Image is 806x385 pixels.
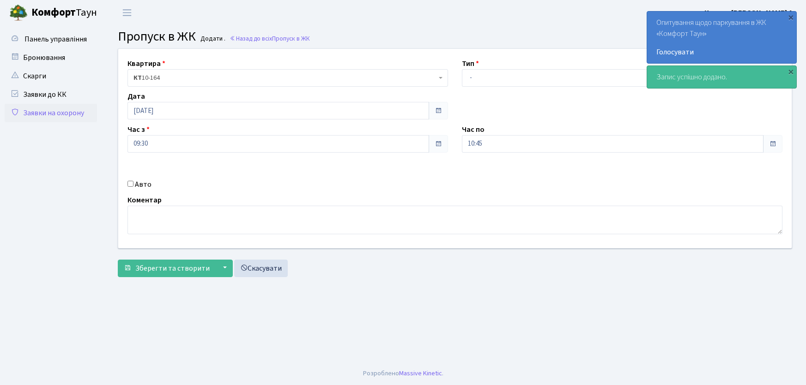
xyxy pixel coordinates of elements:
[135,179,152,190] label: Авто
[5,48,97,67] a: Бронювання
[786,12,795,22] div: ×
[786,67,795,76] div: ×
[462,58,479,69] label: Тип
[5,30,97,48] a: Панель управління
[234,260,288,277] a: Скасувати
[127,69,448,87] span: <b>КТ</b>&nbsp;&nbsp;&nbsp;&nbsp;10-164
[5,85,97,104] a: Заявки до КК
[5,104,97,122] a: Заявки на охорону
[704,7,795,18] a: Цитрус [PERSON_NAME] А.
[363,368,443,379] div: Розроблено .
[647,66,796,88] div: Запис успішно додано.
[24,34,87,44] span: Панель управління
[127,91,145,102] label: Дата
[272,34,310,43] span: Пропуск в ЖК
[115,5,139,20] button: Переключити навігацію
[118,27,196,46] span: Пропуск в ЖК
[656,47,787,58] a: Голосувати
[133,73,142,83] b: КТ
[133,73,436,83] span: <b>КТ</b>&nbsp;&nbsp;&nbsp;&nbsp;10-164
[704,8,795,18] b: Цитрус [PERSON_NAME] А.
[127,195,162,206] label: Коментар
[9,4,28,22] img: logo.png
[230,34,310,43] a: Назад до всіхПропуск в ЖК
[118,260,216,277] button: Зберегти та створити
[647,12,796,63] div: Опитування щодо паркування в ЖК «Комфорт Таун»
[199,35,225,43] small: Додати .
[127,124,150,135] label: Час з
[31,5,76,20] b: Комфорт
[462,124,485,135] label: Час по
[5,67,97,85] a: Скарги
[135,263,210,273] span: Зберегти та створити
[399,368,442,378] a: Massive Kinetic
[31,5,97,21] span: Таун
[127,58,165,69] label: Квартира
